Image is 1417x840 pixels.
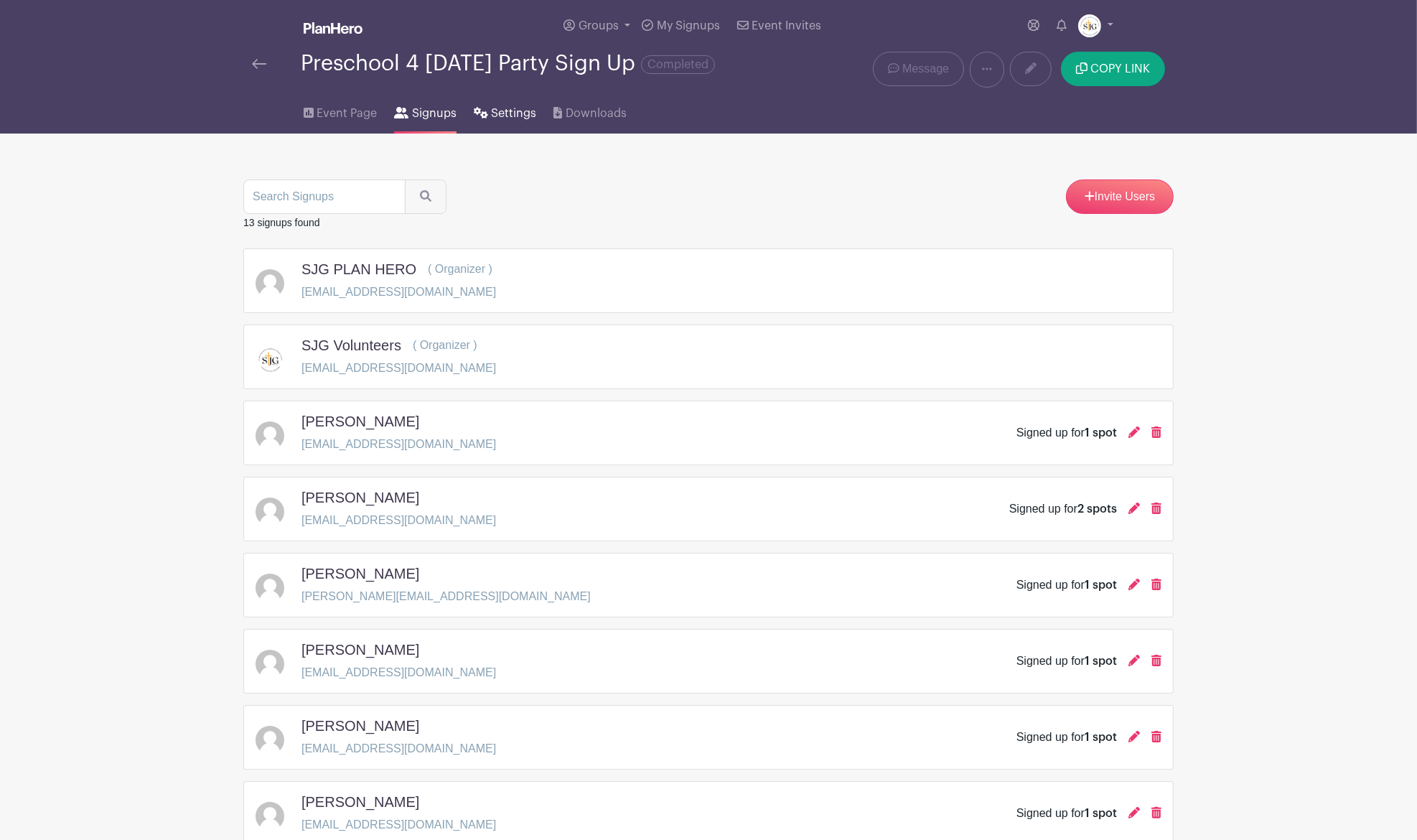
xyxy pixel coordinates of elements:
[301,793,419,811] h5: [PERSON_NAME]
[301,360,496,377] p: [EMAIL_ADDRESS][DOMAIN_NAME]
[304,88,377,134] a: Event Page
[428,263,492,275] span: ( Organizer )
[1085,579,1117,591] span: 1 spot
[301,641,419,658] h5: [PERSON_NAME]
[256,269,284,298] img: default-ce2991bfa6775e67f084385cd625a349d9dcbb7a52a09fb2fda1e96e2d18dcdb.png
[553,88,626,134] a: Downloads
[256,802,284,831] img: default-ce2991bfa6775e67f084385cd625a349d9dcbb7a52a09fb2fda1e96e2d18dcdb.png
[752,20,821,32] span: Event Invites
[474,88,536,134] a: Settings
[657,20,720,32] span: My Signups
[1085,655,1117,667] span: 1 spot
[1061,52,1165,86] button: COPY LINK
[1016,577,1117,594] div: Signed up for
[1016,424,1117,442] div: Signed up for
[301,664,496,681] p: [EMAIL_ADDRESS][DOMAIN_NAME]
[1085,732,1117,743] span: 1 spot
[873,52,964,86] a: Message
[301,489,419,506] h5: [PERSON_NAME]
[301,740,496,757] p: [EMAIL_ADDRESS][DOMAIN_NAME]
[1090,63,1150,75] span: COPY LINK
[256,726,284,755] img: default-ce2991bfa6775e67f084385cd625a349d9dcbb7a52a09fb2fda1e96e2d18dcdb.png
[394,88,456,134] a: Signups
[902,60,949,78] span: Message
[301,413,419,430] h5: [PERSON_NAME]
[301,52,715,75] div: Preschool 4 [DATE] Party Sign Up
[301,261,416,278] h5: SJG PLAN HERO
[579,20,619,32] span: Groups
[317,105,377,122] span: Event Page
[1085,808,1117,819] span: 1 spot
[412,105,457,122] span: Signups
[1066,179,1174,214] a: Invite Users
[1085,427,1117,439] span: 1 spot
[641,55,715,74] span: Completed
[301,588,591,605] p: [PERSON_NAME][EMAIL_ADDRESS][DOMAIN_NAME]
[1078,14,1101,37] img: Logo%20jpg.jpg
[304,22,363,34] img: logo_white-6c42ec7e38ccf1d336a20a19083b03d10ae64f83f12c07503d8b9e83406b4c7d.svg
[1077,503,1117,515] span: 2 spots
[301,565,419,582] h5: [PERSON_NAME]
[256,421,284,450] img: default-ce2991bfa6775e67f084385cd625a349d9dcbb7a52a09fb2fda1e96e2d18dcdb.png
[301,284,496,301] p: [EMAIL_ADDRESS][DOMAIN_NAME]
[243,217,320,228] small: 13 signups found
[413,339,477,351] span: ( Organizer )
[1016,805,1117,822] div: Signed up for
[256,345,284,373] img: Logo%20jpg.jpg
[301,816,496,834] p: [EMAIL_ADDRESS][DOMAIN_NAME]
[301,337,401,354] h5: SJG Volunteers
[491,105,536,122] span: Settings
[243,179,406,214] input: Search Signups
[301,717,419,734] h5: [PERSON_NAME]
[566,105,627,122] span: Downloads
[1009,500,1117,518] div: Signed up for
[256,650,284,678] img: default-ce2991bfa6775e67f084385cd625a349d9dcbb7a52a09fb2fda1e96e2d18dcdb.png
[252,59,266,69] img: back-arrow-29a5d9b10d5bd6ae65dc969a981735edf675c4d7a1fe02e03b50dbd4ba3cdb55.svg
[1016,653,1117,670] div: Signed up for
[301,436,496,453] p: [EMAIL_ADDRESS][DOMAIN_NAME]
[256,574,284,602] img: default-ce2991bfa6775e67f084385cd625a349d9dcbb7a52a09fb2fda1e96e2d18dcdb.png
[1016,729,1117,746] div: Signed up for
[256,498,284,526] img: default-ce2991bfa6775e67f084385cd625a349d9dcbb7a52a09fb2fda1e96e2d18dcdb.png
[301,512,496,529] p: [EMAIL_ADDRESS][DOMAIN_NAME]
